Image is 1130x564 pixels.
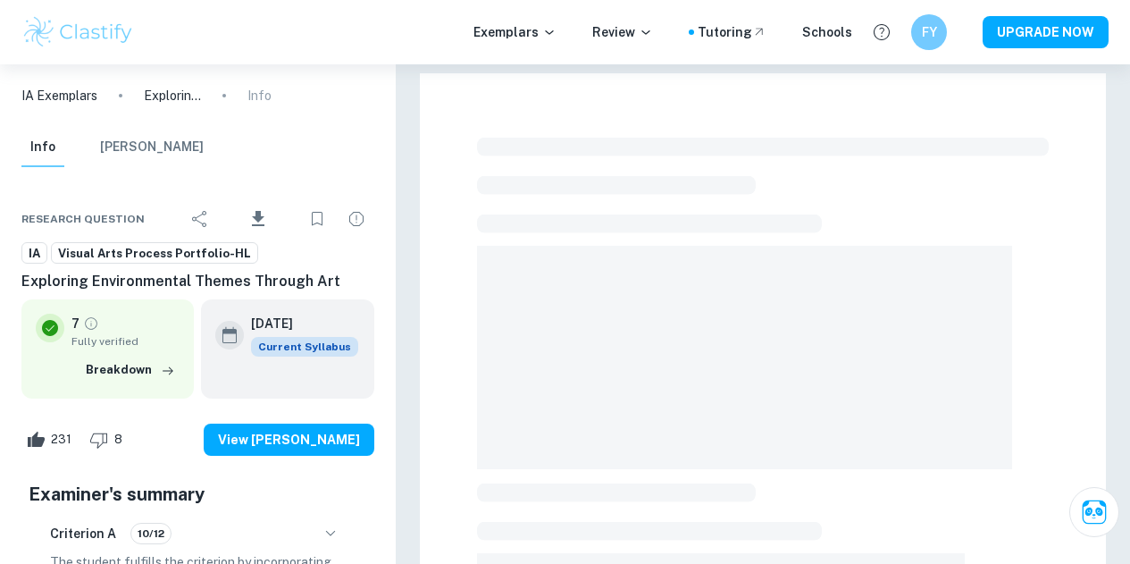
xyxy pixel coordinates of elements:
button: UPGRADE NOW [983,16,1109,48]
h6: FY [919,22,940,42]
div: Share [182,201,218,237]
div: Like [21,425,81,454]
h6: Exploring Environmental Themes Through Art [21,271,374,292]
h5: Examiner's summary [29,481,367,508]
p: Exemplars [473,22,557,42]
span: 10/12 [131,526,171,542]
span: Fully verified [71,333,180,349]
a: IA Exemplars [21,86,97,105]
img: Clastify logo [21,14,135,50]
button: Help and Feedback [866,17,897,47]
button: FY [911,14,947,50]
div: Bookmark [299,201,335,237]
button: [PERSON_NAME] [100,128,204,167]
span: 8 [105,431,132,449]
a: Schools [802,22,852,42]
span: Research question [21,211,145,227]
span: IA [22,245,46,263]
div: Report issue [339,201,374,237]
p: Exploring Environmental Themes Through Art [144,86,201,105]
h6: Criterion A [50,524,116,543]
div: Download [222,196,296,242]
a: Visual Arts Process Portfolio-HL [51,242,258,265]
span: Visual Arts Process Portfolio-HL [52,245,257,263]
div: This exemplar is based on the current syllabus. Feel free to refer to it for inspiration/ideas wh... [251,337,358,357]
a: Tutoring [698,22,766,42]
div: Dislike [85,425,132,454]
a: IA [21,242,47,265]
span: Current Syllabus [251,337,358,357]
span: 231 [41,431,81,449]
a: Grade fully verified [83,316,99,332]
button: Info [21,128,64,167]
button: Breakdown [81,357,180,383]
button: View [PERSON_NAME] [204,424,374,456]
p: 7 [71,314,80,333]
p: Info [247,86,272,105]
p: Review [592,22,653,42]
h6: [DATE] [251,314,344,333]
button: Ask Clai [1069,487,1119,537]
